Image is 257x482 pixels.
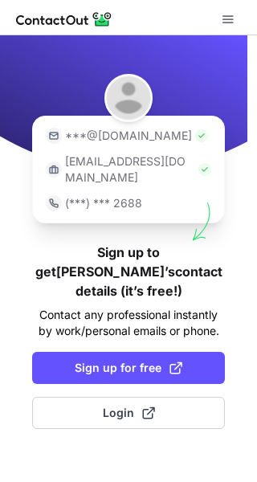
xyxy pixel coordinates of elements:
[32,307,225,339] p: Contact any professional instantly by work/personal emails or phone.
[195,129,208,142] img: Check Icon
[46,128,62,144] img: https://contactout.com/extension/app/static/media/login-email-icon.f64bce713bb5cd1896fef81aa7b14a...
[75,360,182,376] span: Sign up for free
[103,405,155,421] span: Login
[65,153,195,186] p: [EMAIL_ADDRESS][DOMAIN_NAME]
[32,397,225,429] button: Login
[46,195,62,211] img: https://contactout.com/extension/app/static/media/login-phone-icon.bacfcb865e29de816d437549d7f4cb...
[46,161,62,178] img: https://contactout.com/extension/app/static/media/login-work-icon.638a5007170bc45168077fde17b29a1...
[16,10,112,29] img: ContactOut v5.3.10
[104,74,153,122] img: Vlado Taseski
[32,352,225,384] button: Sign up for free
[65,128,192,144] p: ***@[DOMAIN_NAME]
[198,163,211,176] img: Check Icon
[32,243,225,300] h1: Sign up to get [PERSON_NAME]’s contact details (it’s free!)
